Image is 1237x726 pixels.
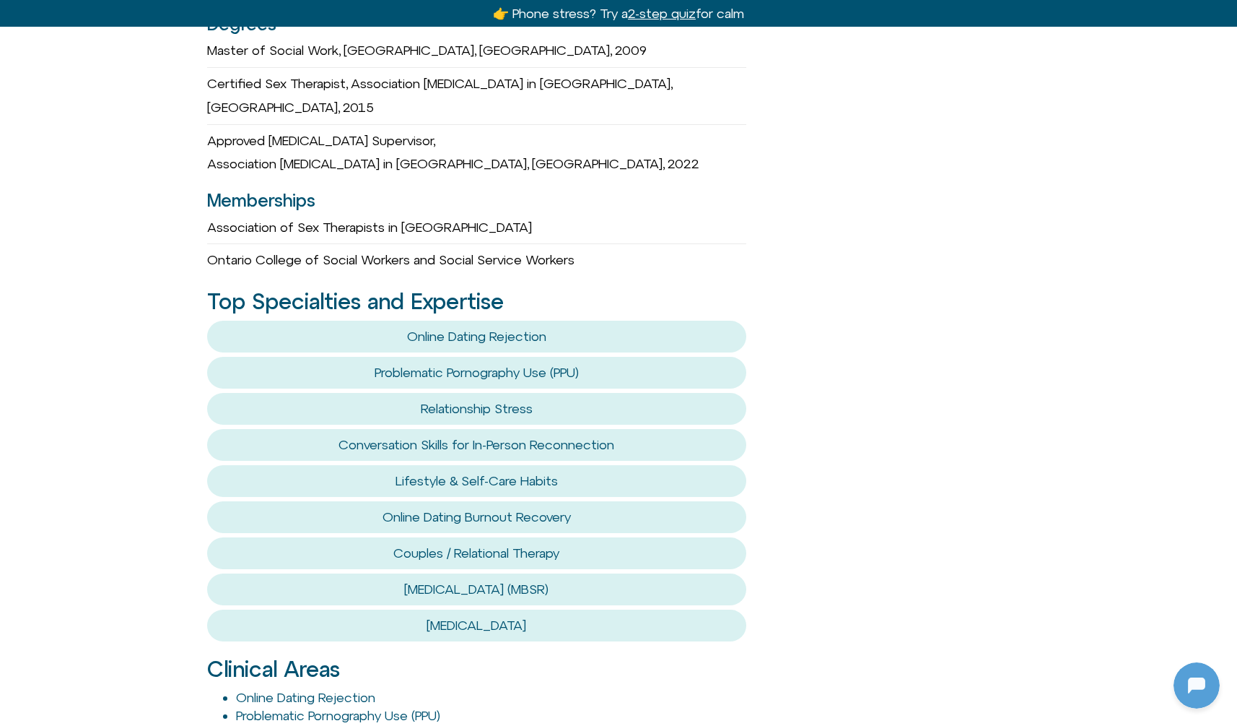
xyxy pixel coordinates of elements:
[43,9,222,28] h2: [DOMAIN_NAME]
[13,7,36,30] img: N5FCcHC.png
[207,220,532,235] span: Association of Sex Therapists in [GEOGRAPHIC_DATA]
[493,6,744,21] a: 👉 Phone stress? Try a2-step quizfor calm
[4,185,24,205] img: N5FCcHC.png
[404,582,548,597] a: [MEDICAL_DATA] (MBSR)
[207,501,746,533] button: Online Dating Burnout Recovery
[343,100,374,115] span: 2015
[351,76,673,91] span: Association [MEDICAL_DATA] in [GEOGRAPHIC_DATA],
[4,262,24,282] img: N5FCcHC.png
[4,338,24,358] img: N5FCcHC.png
[532,156,665,171] span: [GEOGRAPHIC_DATA],
[207,133,435,148] span: Approved [MEDICAL_DATA] Supervisor,
[236,708,440,723] a: Problematic Pornography Use (PPU)
[207,610,746,641] button: [MEDICAL_DATA]
[247,461,270,484] svg: Voice Input Button
[207,657,746,681] h2: Clinical Areas
[479,43,612,58] span: [GEOGRAPHIC_DATA],
[207,321,746,353] button: Online Dating Rejection
[375,365,579,380] a: Problematic Pornography Use (PPU)
[207,574,746,605] button: [MEDICAL_DATA] (MBSR)
[395,473,558,488] a: Lifestyle & Self-Care Habits
[207,252,574,267] span: Ontario College of Social Workers and Social Service Workers
[41,301,258,353] p: Got it — share your email so I can pick up where we left off or start the quiz with you.
[207,393,746,425] button: Relationship Stress
[41,224,258,276] p: Got it — share your email so I can pick up where we left off or start the quiz with you.
[236,690,375,705] a: Online Dating Rejection
[207,537,746,569] button: Couples / Relational Therapy
[4,415,24,435] img: N5FCcHC.png
[207,100,340,115] span: [GEOGRAPHIC_DATA],
[252,7,276,31] svg: Close Chatbot Button
[207,429,746,461] button: Conversation Skills for In-Person Reconnection
[227,7,252,31] svg: Restart Conversation Button
[338,437,614,452] a: Conversation Skills for In-Person Reconnection
[25,465,224,480] textarea: Message Input
[615,43,647,58] span: 2009
[41,377,258,429] p: I notice you stepped away — that’s totally okay. Come back when you’re ready, I’m here to help.
[207,357,746,389] button: Problematic Pornography Use (PPU)
[126,87,164,104] p: [DATE]
[41,165,258,199] p: Hey — I’m [DOMAIN_NAME], your balance coach. Thanks for being here.
[207,156,529,171] span: Association [MEDICAL_DATA] in [GEOGRAPHIC_DATA],
[344,43,476,58] span: [GEOGRAPHIC_DATA],
[207,186,746,214] h3: Memberships
[207,43,341,58] span: Master of Social Work,
[427,618,526,633] a: [MEDICAL_DATA]
[207,76,348,91] span: Certified Sex Therapist,
[383,509,571,524] a: Online Dating Burnout Recovery
[393,545,559,561] a: Couples / Relational Therapy
[4,4,285,34] button: Expand Header Button
[264,123,274,140] p: hi
[407,329,546,344] a: Online Dating Rejection
[421,401,533,416] a: Relationship Stress
[207,465,746,497] button: Lifestyle & Self-Care Habits
[207,290,746,314] h2: Top Specialties and Expertise
[668,156,699,171] span: 2022
[1173,662,1220,709] iframe: Botpress
[628,6,696,21] u: 2-step quiz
